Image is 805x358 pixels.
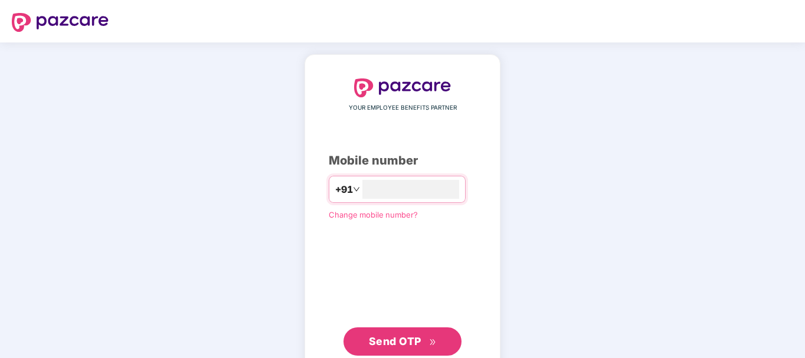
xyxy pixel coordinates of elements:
img: logo [354,78,451,97]
span: YOUR EMPLOYEE BENEFITS PARTNER [349,103,457,113]
span: down [353,186,360,193]
button: Send OTPdouble-right [343,327,462,356]
img: logo [12,13,109,32]
span: double-right [429,339,437,346]
span: Send OTP [369,335,421,347]
a: Change mobile number? [329,210,418,219]
span: +91 [335,182,353,197]
div: Mobile number [329,152,476,170]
